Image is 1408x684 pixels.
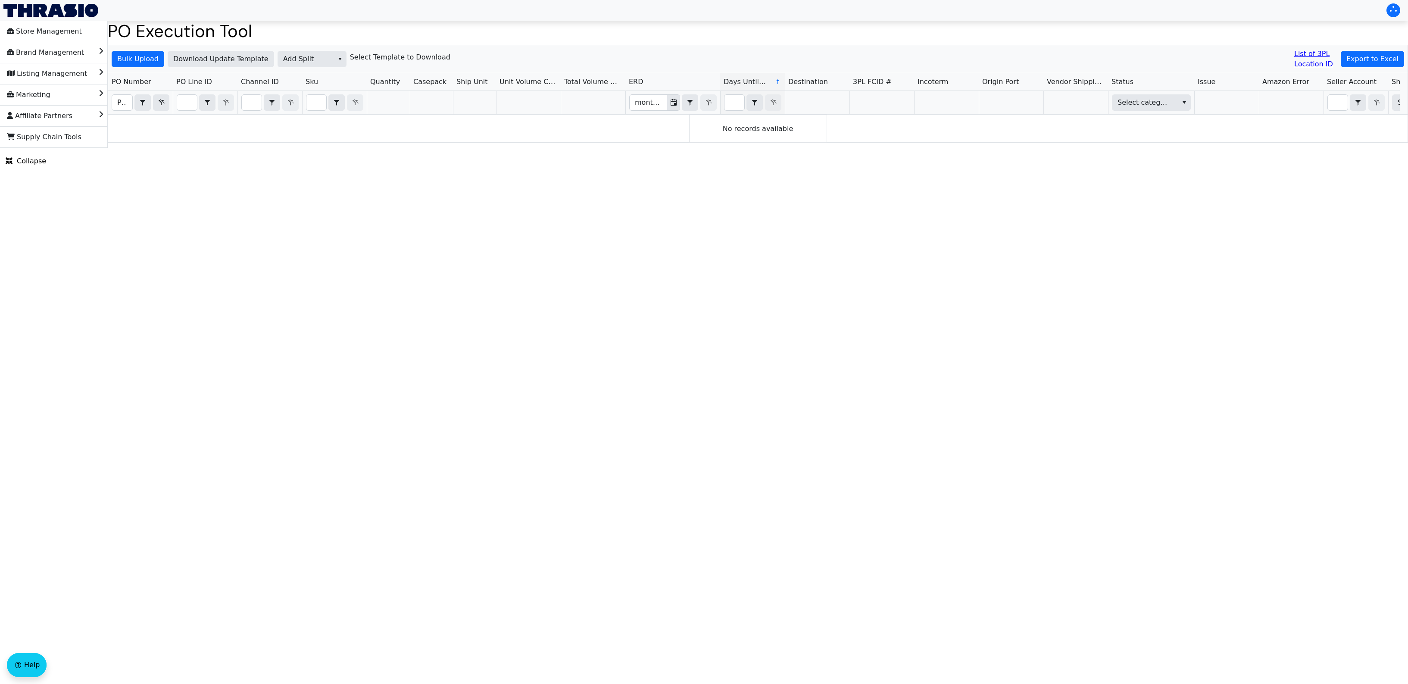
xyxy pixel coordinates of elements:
h1: PO Execution Tool [108,21,1408,41]
span: Choose Operator [264,94,280,111]
span: Seller Account [1327,77,1377,87]
span: Quantity [370,77,400,87]
span: Brand Management [7,46,84,59]
span: Affiliate Partners [7,109,72,123]
span: PO Line ID [176,77,212,87]
th: Filter [1324,91,1388,115]
span: Export to Excel [1346,54,1399,64]
span: Issue [1198,77,1215,87]
button: select [135,95,150,110]
button: select [200,95,215,110]
span: Choose Operator [746,94,763,111]
th: Filter [720,91,785,115]
span: Channel ID [241,77,279,87]
span: Marketing [7,88,50,102]
th: Filter [108,91,173,115]
button: select [329,95,344,110]
span: Days Until ERD [724,77,768,87]
span: Supply Chain Tools [7,130,81,144]
span: Bulk Upload [117,54,159,64]
span: Casepack [413,77,446,87]
span: PO Number [112,77,151,87]
span: Choose Operator [199,94,215,111]
div: No records available [689,115,827,142]
span: Origin Port [982,77,1019,87]
input: Filter [724,95,744,110]
span: 3PL FCID # [853,77,892,87]
span: Sku [306,77,318,87]
span: Choose Operator [328,94,345,111]
button: select [264,95,280,110]
button: select [1350,95,1366,110]
span: Status [1111,77,1133,87]
span: ERD [629,77,643,87]
span: Incoterm [918,77,948,87]
button: Help floatingactionbutton [7,653,47,677]
th: Filter [625,91,720,115]
span: Select category [1118,97,1171,108]
span: Choose Operator [134,94,151,111]
span: Collapse [6,156,46,166]
span: Add Split [283,54,328,64]
input: Filter [177,95,197,110]
th: Filter [1108,91,1194,115]
span: Total Volume CBM [564,77,622,87]
span: Store Management [7,25,82,38]
span: Choose Operator [682,94,698,111]
span: Download Update Template [173,54,268,64]
input: Filter [306,95,326,110]
span: Ship Unit [456,77,488,87]
span: Amazon Error [1262,77,1309,87]
span: Choose Operator [1350,94,1366,111]
button: select [334,51,346,67]
th: Filter [302,91,367,115]
span: Destination [788,77,828,87]
button: Clear [153,94,169,111]
a: List of 3PL Location ID [1294,49,1337,69]
button: Toggle calendar [667,95,680,110]
input: Filter [630,95,667,110]
input: Filter [112,95,132,110]
button: select [1178,95,1190,110]
img: Thrasio Logo [3,4,98,17]
th: Filter [173,91,237,115]
span: Vendor Shipping Address [1047,77,1105,87]
button: Export to Excel [1341,51,1404,67]
span: Help [24,660,40,670]
th: Filter [237,91,302,115]
h6: Select Template to Download [350,53,450,61]
button: Bulk Upload [112,51,164,67]
span: Listing Management [7,67,87,81]
input: Filter [1328,95,1348,110]
span: Unit Volume CBM [500,77,557,87]
input: Filter [242,95,262,110]
button: select [747,95,762,110]
button: select [682,95,698,110]
button: Download Update Template [168,51,274,67]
